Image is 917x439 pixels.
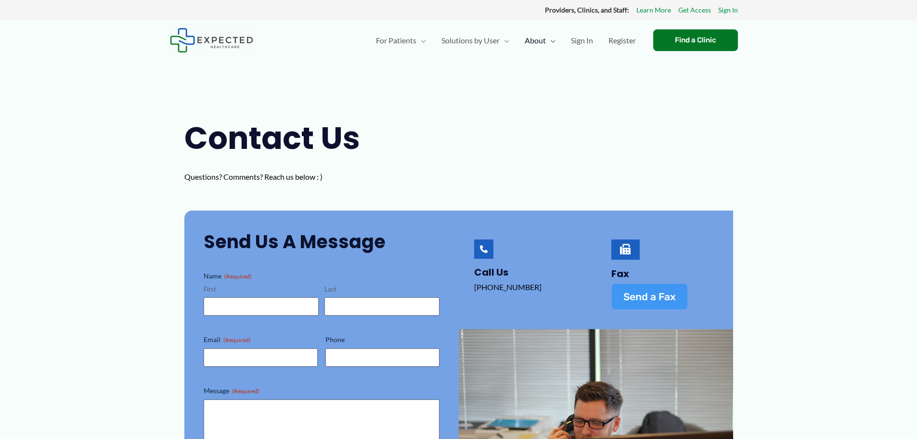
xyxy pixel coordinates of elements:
[546,24,555,57] span: Menu Toggle
[608,24,636,57] span: Register
[224,273,252,280] span: (Required)
[636,4,671,16] a: Learn More
[434,24,517,57] a: Solutions by UserMenu Toggle
[184,170,382,184] p: Questions? Comments? Reach us below : )
[232,387,259,395] span: (Required)
[184,117,382,160] h1: Contact Us
[611,268,714,279] h4: Fax
[204,386,439,396] label: Message
[376,24,416,57] span: For Patients
[623,292,676,302] span: Send a Fax
[718,4,738,16] a: Sign In
[416,24,426,57] span: Menu Toggle
[563,24,601,57] a: Sign In
[170,28,253,53] img: Expected Healthcare Logo - side, dark font, small
[204,271,252,281] legend: Name
[325,335,439,345] label: Phone
[368,24,644,57] nav: Primary Site Navigation
[474,280,577,294] p: [PHONE_NUMBER]‬‬
[601,24,644,57] a: Register
[653,29,738,51] a: Find a Clinic
[368,24,434,57] a: For PatientsMenu Toggle
[525,24,546,57] span: About
[441,24,500,57] span: Solutions by User
[204,230,439,253] h2: Send Us a Message
[223,336,251,344] span: (Required)
[545,6,629,14] strong: Providers, Clinics, and Staff:
[204,285,319,294] label: First
[517,24,563,57] a: AboutMenu Toggle
[474,266,508,279] a: Call Us
[500,24,509,57] span: Menu Toggle
[678,4,711,16] a: Get Access
[571,24,593,57] span: Sign In
[474,239,493,259] a: Call Us
[611,283,688,310] a: Send a Fax
[204,335,318,345] label: Email
[324,285,439,294] label: Last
